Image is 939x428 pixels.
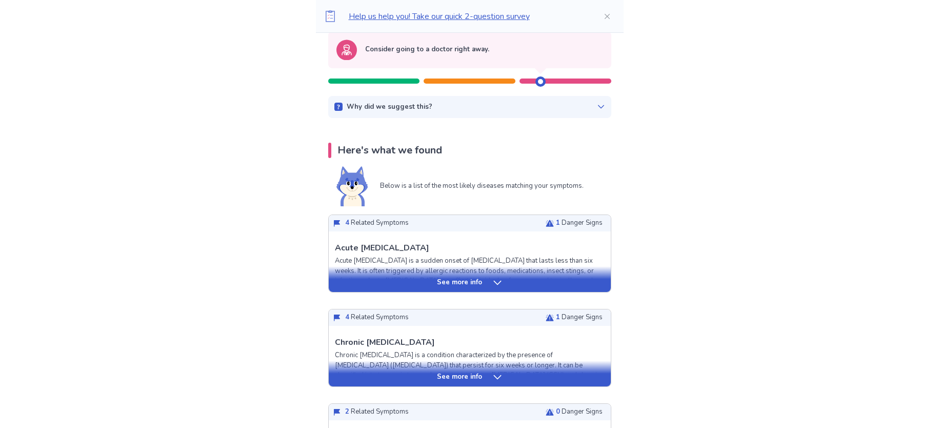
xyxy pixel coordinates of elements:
[556,407,603,417] p: Danger Signs
[556,218,603,228] p: Danger Signs
[335,336,435,348] p: Chronic [MEDICAL_DATA]
[345,407,409,417] p: Related Symptoms
[347,102,432,112] p: Why did we suggest this?
[345,218,409,228] p: Related Symptoms
[345,218,349,227] span: 4
[380,181,584,191] p: Below is a list of the most likely diseases matching your symptoms.
[556,218,560,227] span: 1
[556,313,603,323] p: Danger Signs
[556,313,560,322] span: 1
[556,407,560,416] span: 0
[437,372,482,382] p: See more info
[336,166,368,206] img: Shiba
[335,242,429,254] p: Acute [MEDICAL_DATA]
[335,256,605,296] p: Acute [MEDICAL_DATA] is a sudden onset of [MEDICAL_DATA] that lasts less than six weeks. It is of...
[345,313,349,322] span: 4
[345,407,349,416] span: 2
[335,351,605,421] p: Chronic [MEDICAL_DATA] is a condition characterized by the presence of [MEDICAL_DATA] ([MEDICAL_D...
[437,278,482,288] p: See more info
[337,143,442,158] p: Here's what we found
[365,45,489,55] p: Consider going to a doctor right away.
[349,10,587,23] p: Help us help you! Take our quick 2-question survey
[345,313,409,323] p: Related Symptoms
